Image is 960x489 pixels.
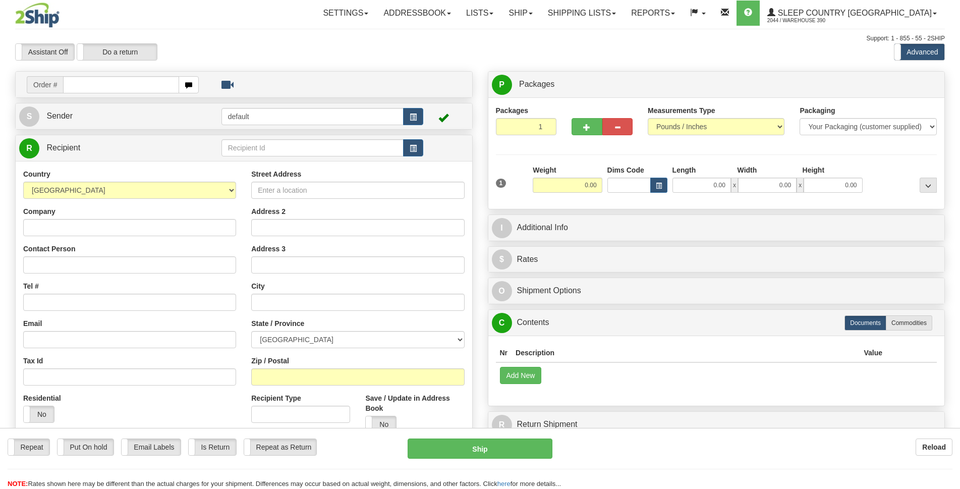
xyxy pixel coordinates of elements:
[500,367,542,384] button: Add New
[376,1,459,26] a: Addressbook
[492,281,512,301] span: O
[492,415,512,435] span: R
[492,218,512,238] span: I
[800,105,835,116] label: Packaging
[607,165,644,175] label: Dims Code
[251,393,301,403] label: Recipient Type
[365,393,464,413] label: Save / Update in Address Book
[221,139,404,156] input: Recipient Id
[23,318,42,329] label: Email
[15,34,945,43] div: Support: 1 - 855 - 55 - 2SHIP
[251,169,301,179] label: Street Address
[731,178,738,193] span: x
[496,344,512,362] th: Nr
[251,182,464,199] input: Enter a location
[24,406,54,422] label: No
[540,1,624,26] a: Shipping lists
[23,169,50,179] label: Country
[775,9,932,17] span: Sleep Country [GEOGRAPHIC_DATA]
[624,1,683,26] a: Reports
[46,112,73,120] span: Sender
[251,318,304,329] label: State / Province
[122,439,181,455] label: Email Labels
[366,416,396,432] label: No
[497,480,511,487] a: here
[315,1,376,26] a: Settings
[15,3,60,28] img: logo2044.jpg
[492,313,512,333] span: C
[492,249,512,269] span: $
[492,312,941,333] a: CContents
[27,76,63,93] span: Order #
[922,443,946,451] b: Reload
[648,105,715,116] label: Measurements Type
[844,315,886,331] label: Documents
[767,16,843,26] span: 2044 / Warehouse 390
[492,281,941,301] a: OShipment Options
[23,393,61,403] label: Residential
[492,74,941,95] a: P Packages
[221,108,404,125] input: Sender Id
[797,178,804,193] span: x
[533,165,556,175] label: Weight
[46,143,80,152] span: Recipient
[501,1,540,26] a: Ship
[19,138,199,158] a: R Recipient
[492,249,941,270] a: $Rates
[244,439,316,455] label: Repeat as Return
[23,244,75,254] label: Contact Person
[23,206,55,216] label: Company
[408,439,552,459] button: Ship
[916,439,952,456] button: Reload
[672,165,696,175] label: Length
[58,439,114,455] label: Put On hold
[496,105,529,116] label: Packages
[23,356,43,366] label: Tax Id
[492,218,941,238] a: IAdditional Info
[19,138,39,158] span: R
[19,106,221,127] a: S Sender
[19,106,39,127] span: S
[459,1,501,26] a: Lists
[894,44,944,60] label: Advanced
[189,439,236,455] label: Is Return
[251,356,289,366] label: Zip / Postal
[512,344,860,362] th: Description
[492,75,512,95] span: P
[251,281,264,291] label: City
[738,165,757,175] label: Width
[16,44,74,60] label: Assistant Off
[803,165,825,175] label: Height
[860,344,886,362] th: Value
[8,480,28,487] span: NOTE:
[251,244,286,254] label: Address 3
[77,44,157,60] label: Do a return
[519,80,554,88] span: Packages
[920,178,937,193] div: ...
[886,315,932,331] label: Commodities
[8,439,49,455] label: Repeat
[492,414,941,435] a: RReturn Shipment
[760,1,944,26] a: Sleep Country [GEOGRAPHIC_DATA] 2044 / Warehouse 390
[23,281,39,291] label: Tel #
[496,179,506,188] span: 1
[251,206,286,216] label: Address 2
[937,193,959,296] iframe: chat widget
